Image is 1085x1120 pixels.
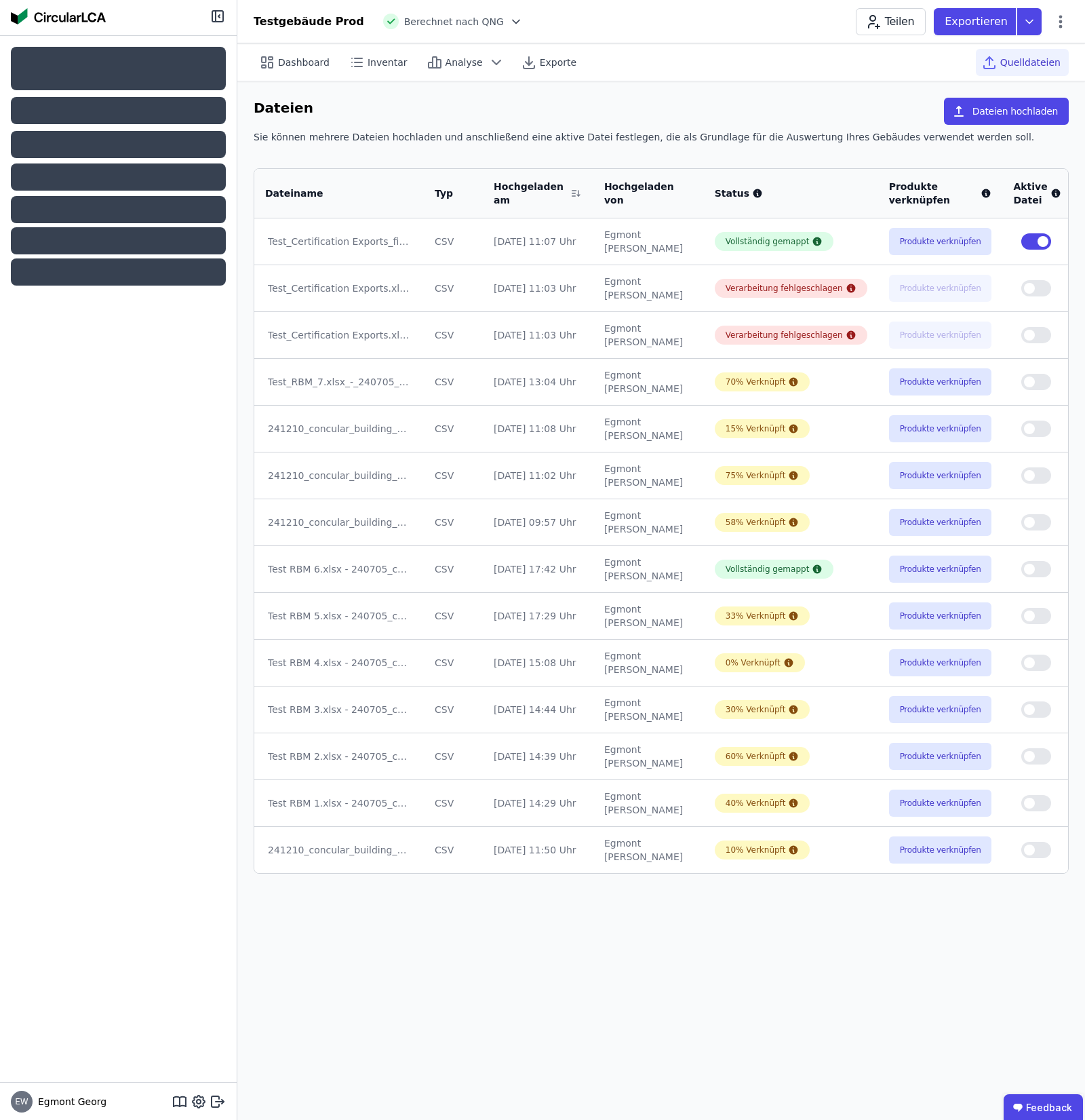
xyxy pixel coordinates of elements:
[726,236,810,247] div: Vollständig gemappt
[726,611,786,621] div: 33% Verknüpft
[268,796,410,810] div: Test RBM 1.xlsx - 240705_concular_building_compon (1).csv
[435,422,472,436] div: CSV
[726,751,786,762] div: 60% Verknüpft
[604,415,693,442] div: Egmont [PERSON_NAME]
[494,375,583,389] div: [DATE] 13:04 Uhr
[268,609,410,623] div: Test RBM 5.xlsx - 240705_concular_building_compon.csv
[889,696,992,723] button: Produkte verknüpfen
[604,556,693,583] div: Egmont [PERSON_NAME]
[268,282,410,295] div: Test_Certification Exports.xlsx - Test_RBM_5.xlsx_-_240705_concular_building_compon(1).csv
[726,517,786,528] div: 58% Verknüpft
[945,14,1010,30] p: Exportieren
[435,282,472,295] div: CSV
[404,15,504,28] span: Berechnet nach QNG
[268,422,410,436] div: 241210_concular_building_components_template_filled_words.xlsx - 240705_concular_building_compon ...
[856,8,926,35] button: Teilen
[726,798,786,809] div: 40% Verknüpft
[604,368,693,395] div: Egmont [PERSON_NAME]
[11,8,106,24] img: Concular
[435,187,456,200] div: Typ
[889,790,992,817] button: Produkte verknüpfen
[604,322,693,349] div: Egmont [PERSON_NAME]
[494,562,583,576] div: [DATE] 17:42 Uhr
[726,470,786,481] div: 75% Verknüpft
[268,375,410,389] div: Test_RBM_7.xlsx_-_240705_concular_building_compon - Test_RBM_5.xlsx_-_240705_concular_building_co...
[268,516,410,529] div: 241210_concular_building_components_template_filled_dupes.xlsx - 240705_concular_building_compon ...
[268,703,410,716] div: Test RBM 3.xlsx - 240705_concular_building_compon.csv
[435,375,472,389] div: CSV
[494,328,583,342] div: [DATE] 11:03 Uhr
[604,602,693,630] div: Egmont [PERSON_NAME]
[33,1095,106,1108] span: Egmont Georg
[726,704,786,715] div: 30% Verknüpft
[435,609,472,623] div: CSV
[254,14,364,30] div: Testgebäude Prod
[1000,56,1061,69] span: Quelldateien
[268,235,410,248] div: Test_Certification Exports_fixed.xlsx - Test_RBM_5.xlsx_-_240705_concular_building_compon.csv
[604,228,693,255] div: Egmont [PERSON_NAME]
[494,516,583,529] div: [DATE] 09:57 Uhr
[368,56,408,69] span: Inventar
[494,282,583,295] div: [DATE] 11:03 Uhr
[254,130,1069,155] div: Sie können mehrere Dateien hochladen und anschließend eine aktive Datei festlegen, die als Grundl...
[889,743,992,770] button: Produkte verknüpfen
[726,423,786,434] div: 15% Verknüpft
[435,516,472,529] div: CSV
[604,790,693,817] div: Egmont [PERSON_NAME]
[494,235,583,248] div: [DATE] 11:07 Uhr
[889,556,992,583] button: Produkte verknüpfen
[268,562,410,576] div: Test RBM 6.xlsx - 240705_concular_building_compon (2).csv
[494,656,583,670] div: [DATE] 15:08 Uhr
[435,469,472,482] div: CSV
[1013,180,1061,207] div: Aktive Datei
[889,649,992,676] button: Produkte verknüpfen
[494,796,583,810] div: [DATE] 14:29 Uhr
[265,187,396,200] div: Dateiname
[604,836,693,864] div: Egmont [PERSON_NAME]
[435,656,472,670] div: CSV
[889,462,992,489] button: Produkte verknüpfen
[726,845,786,855] div: 10% Verknüpft
[435,843,472,857] div: CSV
[254,98,313,119] h6: Dateien
[268,843,410,857] div: 241210_concular_building_components_template_filled.xlsx
[278,56,330,69] span: Dashboard
[726,283,843,294] div: Verarbeitung fehlgeschlagen
[540,56,576,69] span: Exporte
[726,564,810,575] div: Vollständig gemappt
[889,415,992,442] button: Produkte verknüpfen
[494,843,583,857] div: [DATE] 11:50 Uhr
[604,743,693,770] div: Egmont [PERSON_NAME]
[494,422,583,436] div: [DATE] 11:08 Uhr
[435,562,472,576] div: CSV
[435,235,472,248] div: CSV
[889,368,992,395] button: Produkte verknüpfen
[446,56,483,69] span: Analyse
[435,328,472,342] div: CSV
[889,275,992,302] button: Produkte verknüpfen
[604,696,693,723] div: Egmont [PERSON_NAME]
[604,180,677,207] div: Hochgeladen von
[494,469,583,482] div: [DATE] 11:02 Uhr
[944,98,1069,125] button: Dateien hochladen
[889,322,992,349] button: Produkte verknüpfen
[494,180,566,207] div: Hochgeladen am
[889,180,992,207] div: Produkte verknüpfen
[494,750,583,763] div: [DATE] 14:39 Uhr
[889,228,992,255] button: Produkte verknüpfen
[268,328,410,342] div: Test_Certification Exports.xlsx - Test_RBM_5.xlsx_-_240705_concular_building_compon.csv
[604,275,693,302] div: Egmont [PERSON_NAME]
[726,330,843,341] div: Verarbeitung fehlgeschlagen
[604,509,693,536] div: Egmont [PERSON_NAME]
[889,602,992,630] button: Produkte verknüpfen
[15,1098,28,1106] span: EW
[435,796,472,810] div: CSV
[604,649,693,676] div: Egmont [PERSON_NAME]
[268,469,410,482] div: 241210_concular_building_components_template_filled_words.xlsx - 240705_concular_building_compon.csv
[435,703,472,716] div: CSV
[268,750,410,763] div: Test RBM 2.xlsx - 240705_concular_building_compon.csv
[726,376,786,387] div: 70% Verknüpft
[889,509,992,536] button: Produkte verknüpfen
[715,187,867,200] div: Status
[435,750,472,763] div: CSV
